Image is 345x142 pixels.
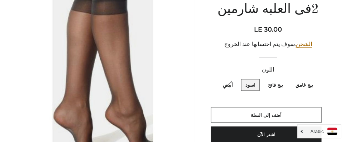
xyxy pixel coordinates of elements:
a: الشحن [296,41,312,48]
div: .سوف يتم احتسابها عند الخروج [211,40,325,49]
span: LE 30.00 [254,26,282,33]
label: بيج فاتح [264,79,287,91]
i: Arabic [311,129,324,134]
span: أضف إلى السلة [251,112,282,118]
label: بيج غامق [291,79,317,91]
button: أضف إلى السلة [211,107,322,123]
a: Arabic [301,128,337,135]
label: أبيض [219,79,237,91]
label: اللون [211,65,325,74]
label: اسود [241,79,260,91]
